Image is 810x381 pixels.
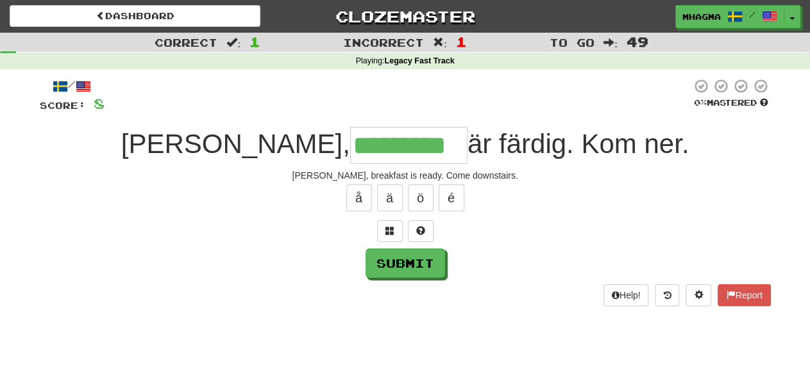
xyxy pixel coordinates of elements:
a: Dashboard [10,5,260,27]
button: Report [718,284,770,306]
button: Switch sentence to multiple choice alt+p [377,220,403,242]
a: Clozemaster [280,5,530,28]
span: : [603,37,618,48]
span: Incorrect [343,36,424,49]
button: ö [408,184,434,211]
a: mhagma / [675,5,784,28]
span: Correct [155,36,217,49]
strong: Legacy Fast Track [384,56,454,65]
span: 1 [456,34,467,49]
span: mhagma [682,11,721,22]
button: ä [377,184,403,211]
span: [PERSON_NAME], [121,129,350,159]
div: [PERSON_NAME], breakfast is ready. Come downstairs. [40,169,771,182]
div: / [40,78,105,94]
button: é [439,184,464,211]
button: Single letter hint - you only get 1 per sentence and score half the points! alt+h [408,220,434,242]
span: är färdig. Kom ner. [468,129,689,159]
button: å [346,184,372,211]
span: 49 [627,34,648,49]
span: 0 % [694,97,707,108]
button: Round history (alt+y) [655,284,679,306]
span: : [226,37,240,48]
span: 8 [94,95,105,111]
div: Mastered [691,97,771,109]
span: / [749,10,755,19]
button: Submit [366,248,445,278]
span: 1 [249,34,260,49]
span: : [433,37,447,48]
span: To go [550,36,595,49]
button: Help! [603,284,649,306]
span: Score: [40,100,86,111]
